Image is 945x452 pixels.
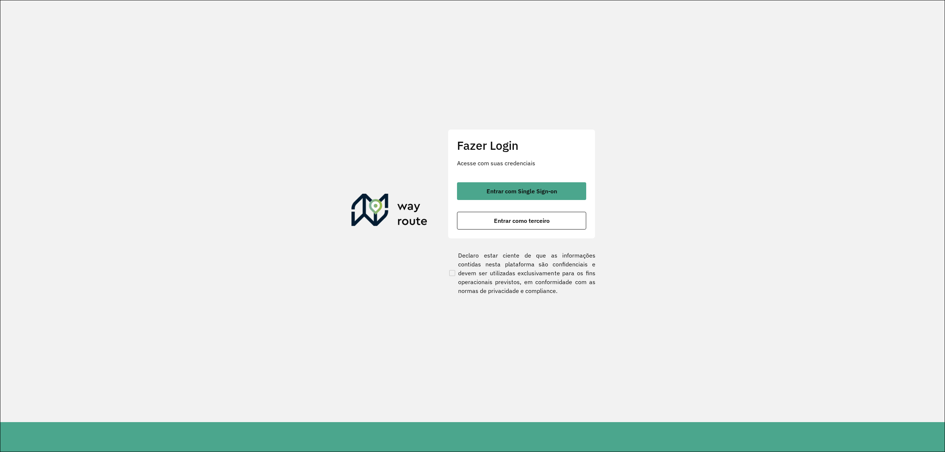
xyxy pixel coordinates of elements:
label: Declaro estar ciente de que as informações contidas nesta plataforma são confidenciais e devem se... [448,251,595,295]
span: Entrar como terceiro [494,218,550,224]
button: button [457,212,586,230]
span: Entrar com Single Sign-on [487,188,557,194]
p: Acesse com suas credenciais [457,159,586,168]
h2: Fazer Login [457,138,586,152]
button: button [457,182,586,200]
img: Roteirizador AmbevTech [351,194,427,229]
